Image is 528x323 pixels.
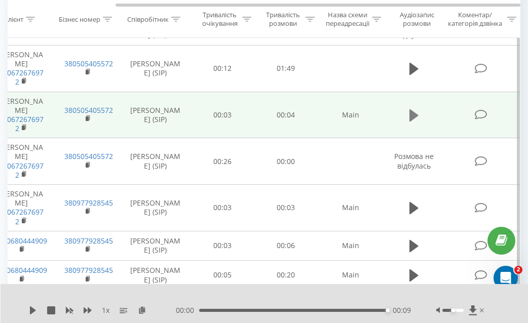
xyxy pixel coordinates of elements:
td: [PERSON_NAME] (SIP) [120,260,191,290]
td: Main [318,260,384,290]
span: Розмова не відбулась [394,151,434,170]
span: 00:00 [176,305,199,315]
a: 380505405572 [64,151,113,161]
div: Accessibility label [451,308,455,312]
a: 380505405572 [64,105,113,115]
span: 2 [514,266,522,274]
td: 00:04 [254,92,318,138]
a: 380505405572 [64,59,113,68]
td: [PERSON_NAME] (SIP) [120,231,191,260]
td: 01:49 [254,45,318,92]
span: 1 x [102,305,109,315]
td: 00:20 [254,260,318,290]
div: Accessibility label [386,308,390,312]
td: Main [318,185,384,231]
div: Тривалість очікування [200,11,240,28]
td: [PERSON_NAME] (SIP) [120,92,191,138]
div: Тривалість розмови [263,11,303,28]
div: Клієнт [4,15,23,23]
td: 00:03 [191,231,254,260]
td: 00:26 [191,138,254,185]
td: Main [318,92,384,138]
a: 380977928545 [64,198,113,208]
span: 00:09 [393,305,411,315]
td: 00:03 [191,92,254,138]
div: Коментар/категорія дзвінка [445,11,505,28]
div: Назва схеми переадресації [326,11,369,28]
td: 00:00 [254,138,318,185]
div: Співробітник [127,15,169,23]
td: 00:06 [254,231,318,260]
td: 00:03 [254,185,318,231]
div: Бізнес номер [59,15,100,23]
div: Аудіозапис розмови [392,11,441,28]
a: 380977928545 [64,236,113,246]
iframe: Intercom live chat [494,266,518,290]
td: 00:05 [191,260,254,290]
td: 00:03 [191,185,254,231]
td: [PERSON_NAME] (SIP) [120,45,191,92]
td: Main [318,231,384,260]
a: 380977928545 [64,265,113,275]
td: [PERSON_NAME] (SIP) [120,185,191,231]
td: 00:12 [191,45,254,92]
td: [PERSON_NAME] (SIP) [120,138,191,185]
